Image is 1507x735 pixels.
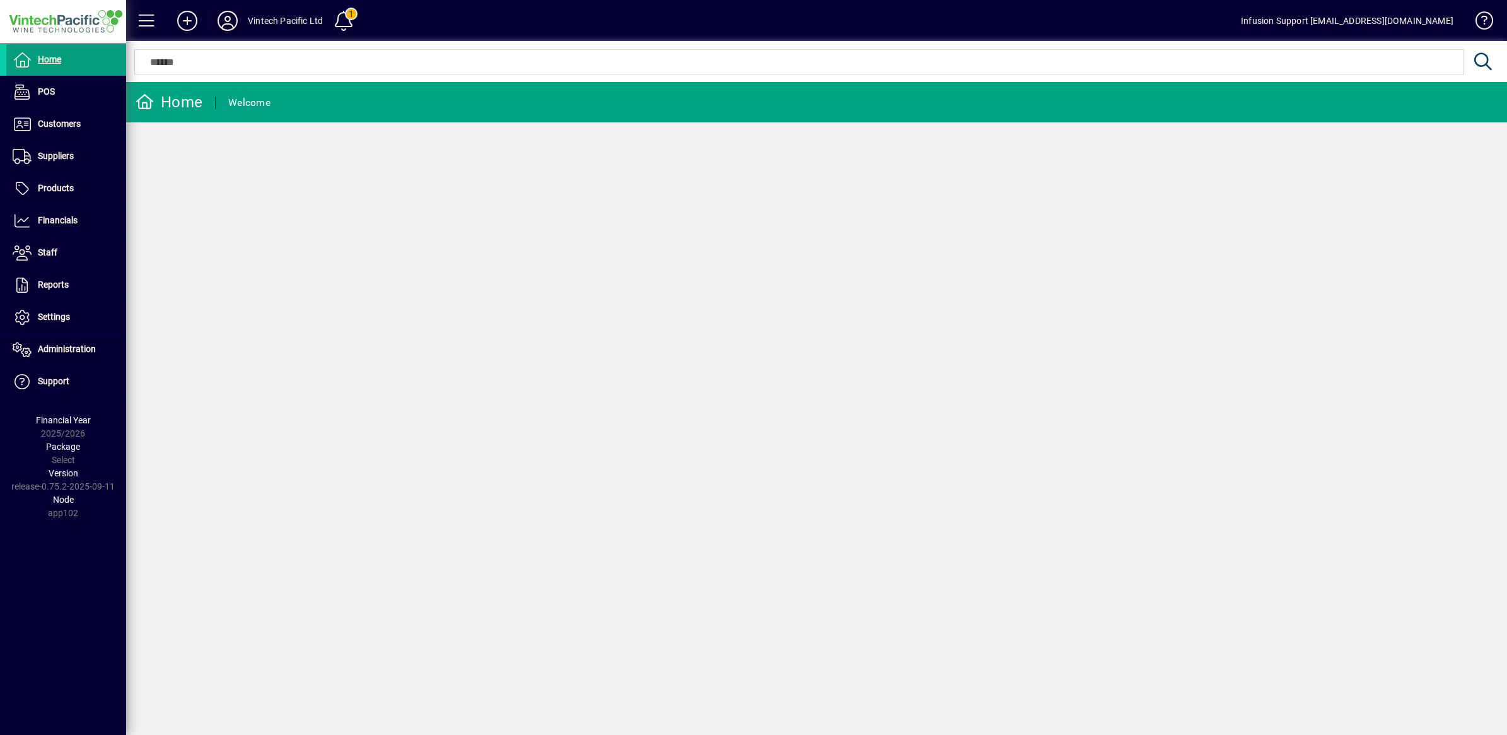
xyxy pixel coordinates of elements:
[6,366,126,397] a: Support
[248,11,323,31] div: Vintech Pacific Ltd
[6,173,126,204] a: Products
[53,495,74,505] span: Node
[167,9,207,32] button: Add
[6,269,126,301] a: Reports
[38,312,70,322] span: Settings
[228,93,271,113] div: Welcome
[6,302,126,333] a: Settings
[6,76,126,108] a: POS
[38,183,74,193] span: Products
[136,92,202,112] div: Home
[38,344,96,354] span: Administration
[46,442,80,452] span: Package
[6,109,126,140] a: Customers
[6,141,126,172] a: Suppliers
[38,54,61,64] span: Home
[1241,11,1453,31] div: Infusion Support [EMAIL_ADDRESS][DOMAIN_NAME]
[6,334,126,365] a: Administration
[6,237,126,269] a: Staff
[38,279,69,290] span: Reports
[38,119,81,129] span: Customers
[6,205,126,237] a: Financials
[38,376,69,386] span: Support
[38,215,78,225] span: Financials
[1466,3,1491,44] a: Knowledge Base
[36,415,91,425] span: Financial Year
[49,468,78,478] span: Version
[38,86,55,97] span: POS
[38,151,74,161] span: Suppliers
[207,9,248,32] button: Profile
[38,247,57,257] span: Staff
